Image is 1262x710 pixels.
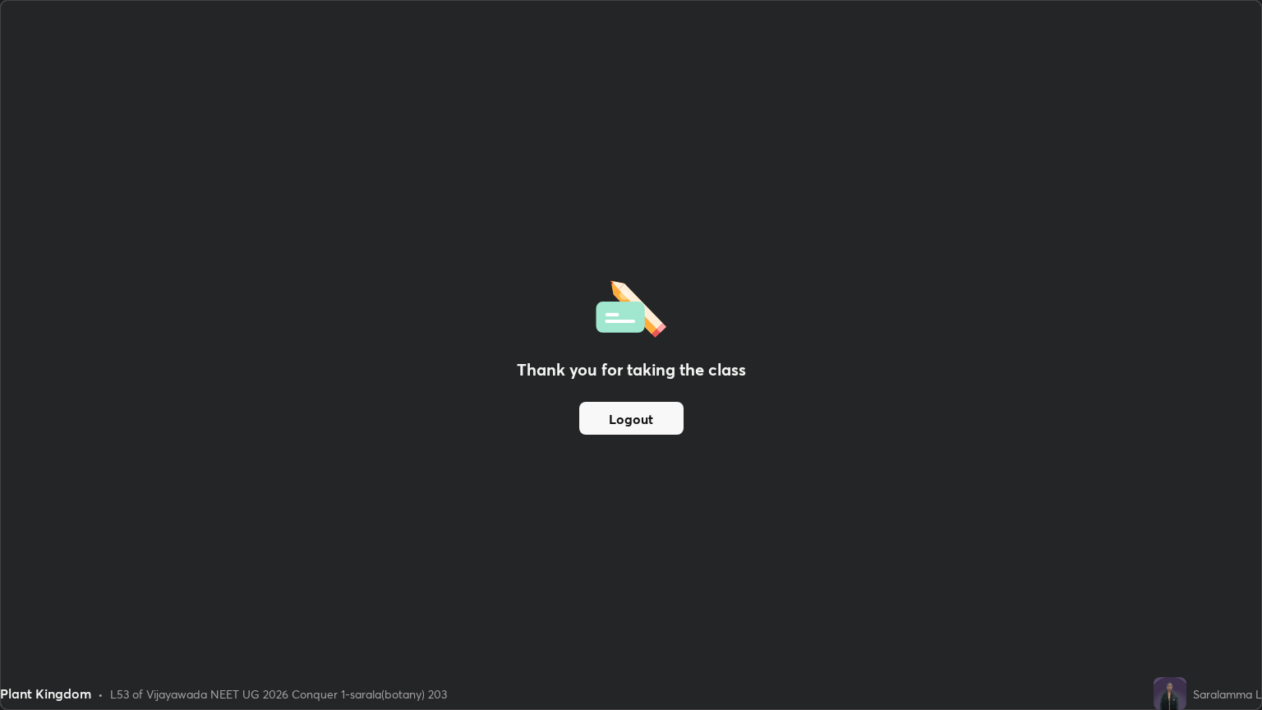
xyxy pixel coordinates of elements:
img: offlineFeedback.1438e8b3.svg [596,275,666,338]
div: L53 of Vijayawada NEET UG 2026 Conquer 1-sarala(botany) 203 [110,685,447,703]
h2: Thank you for taking the class [517,357,746,382]
div: • [98,685,104,703]
img: e07e4dab6a7b43a1831a2c76b14e2e97.jpg [1154,677,1186,710]
div: Saralamma L [1193,685,1262,703]
button: Logout [579,402,684,435]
